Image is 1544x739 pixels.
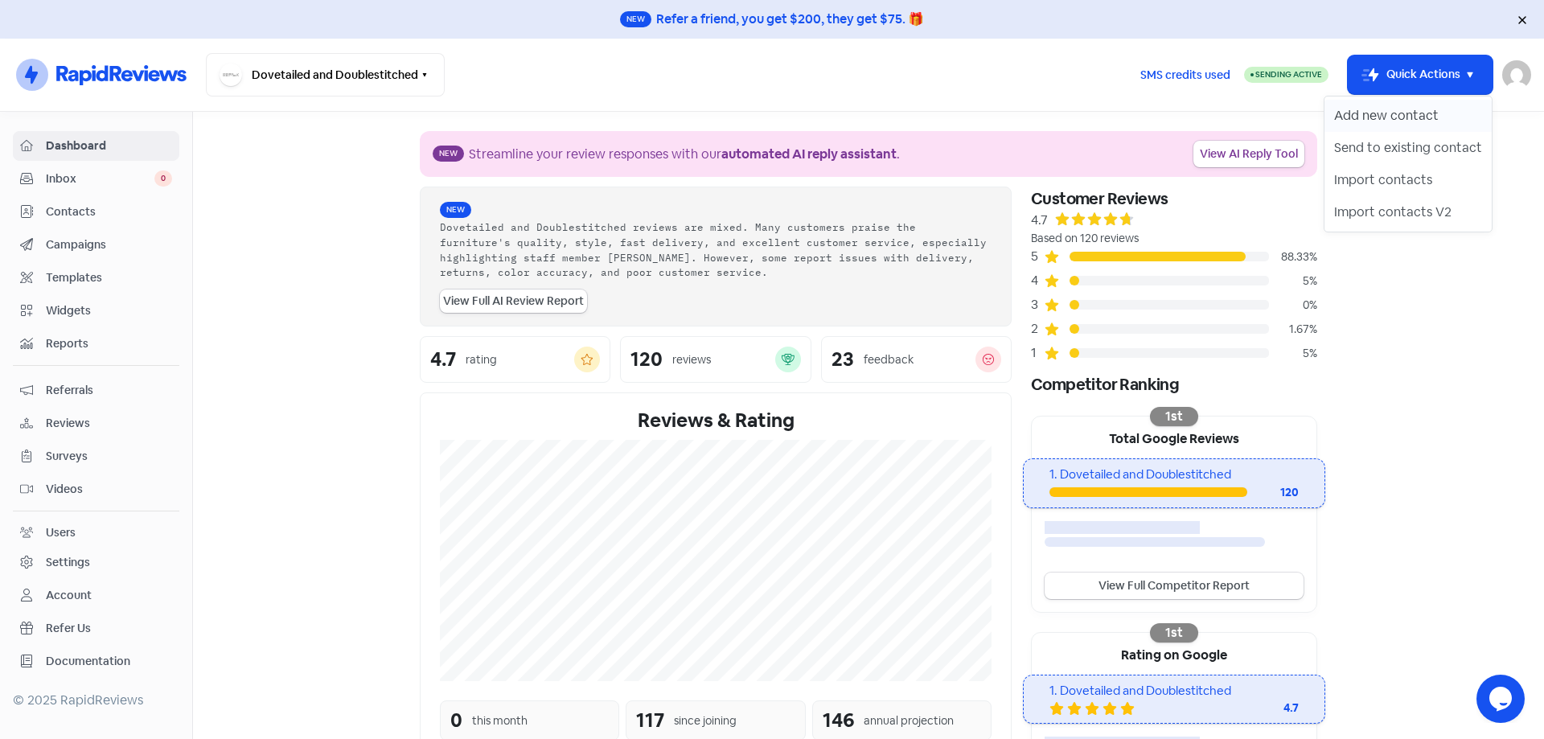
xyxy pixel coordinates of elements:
[440,220,992,280] div: Dovetailed and Doublestitched reviews are mixed. Many customers praise the furniture's quality, s...
[674,712,737,729] div: since joining
[469,145,900,164] div: Streamline your review responses with our .
[1031,247,1044,266] div: 5
[430,350,456,369] div: 4.7
[1502,60,1531,89] img: User
[1032,417,1316,458] div: Total Google Reviews
[1269,248,1317,265] div: 88.33%
[440,289,587,313] a: View Full AI Review Report
[46,587,92,604] div: Account
[13,230,179,260] a: Campaigns
[154,170,172,187] span: 0
[1348,55,1493,94] button: Quick Actions
[433,146,464,162] span: New
[1032,633,1316,675] div: Rating on Google
[13,647,179,676] a: Documentation
[1234,700,1299,716] div: 4.7
[1150,407,1198,426] div: 1st
[1324,132,1492,164] button: Send to existing contact
[13,263,179,293] a: Templates
[13,614,179,643] a: Refer Us
[46,236,172,253] span: Campaigns
[1269,321,1317,338] div: 1.67%
[1031,211,1048,230] div: 4.7
[13,164,179,194] a: Inbox 0
[13,409,179,438] a: Reviews
[1127,65,1244,82] a: SMS credits used
[46,138,172,154] span: Dashboard
[440,406,992,435] div: Reviews & Rating
[13,441,179,471] a: Surveys
[1031,187,1317,211] div: Customer Reviews
[1324,196,1492,228] button: Import contacts V2
[1244,65,1328,84] a: Sending Active
[1269,297,1317,314] div: 0%
[46,653,172,670] span: Documentation
[440,202,471,218] span: New
[1269,273,1317,289] div: 5%
[1031,319,1044,339] div: 2
[1031,271,1044,290] div: 4
[1031,372,1317,396] div: Competitor Ranking
[656,10,924,29] div: Refer a friend, you get $200, they get $75. 🎁
[1255,69,1322,80] span: Sending Active
[1049,466,1298,484] div: 1. Dovetailed and Doublestitched
[13,474,179,504] a: Videos
[13,548,179,577] a: Settings
[420,336,610,383] a: 4.7rating
[1476,675,1528,723] iframe: chat widget
[1031,295,1044,314] div: 3
[821,336,1012,383] a: 23feedback
[721,146,897,162] b: automated AI reply assistant
[46,335,172,352] span: Reports
[1140,67,1230,84] span: SMS credits used
[450,706,462,735] div: 0
[1193,141,1304,167] a: View AI Reply Tool
[1269,345,1317,362] div: 5%
[46,170,154,187] span: Inbox
[466,351,497,368] div: rating
[46,448,172,465] span: Surveys
[46,524,76,541] div: Users
[206,53,445,96] button: Dovetailed and Doublestitched
[630,350,663,369] div: 120
[823,706,854,735] div: 146
[636,706,664,735] div: 117
[13,197,179,227] a: Contacts
[620,11,651,27] span: New
[1324,164,1492,196] button: Import contacts
[46,269,172,286] span: Templates
[1031,343,1044,363] div: 1
[472,712,528,729] div: this month
[13,518,179,548] a: Users
[1324,100,1492,132] button: Add new contact
[1049,682,1298,700] div: 1. Dovetailed and Doublestitched
[620,336,811,383] a: 120reviews
[864,351,914,368] div: feedback
[46,382,172,399] span: Referrals
[13,691,179,710] div: © 2025 RapidReviews
[46,203,172,220] span: Contacts
[1031,230,1317,247] div: Based on 120 reviews
[46,302,172,319] span: Widgets
[46,554,90,571] div: Settings
[864,712,954,729] div: annual projection
[13,376,179,405] a: Referrals
[13,329,179,359] a: Reports
[672,351,711,368] div: reviews
[1150,623,1198,643] div: 1st
[832,350,854,369] div: 23
[46,415,172,432] span: Reviews
[46,481,172,498] span: Videos
[1045,573,1304,599] a: View Full Competitor Report
[13,131,179,161] a: Dashboard
[1247,484,1299,501] div: 120
[46,620,172,637] span: Refer Us
[13,296,179,326] a: Widgets
[13,581,179,610] a: Account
